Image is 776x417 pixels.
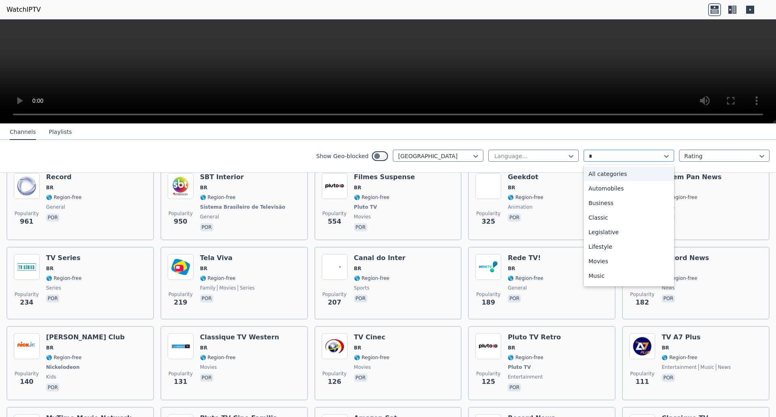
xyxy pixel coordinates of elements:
span: Popularity [476,370,500,377]
span: 126 [328,377,341,387]
p: por [354,294,367,303]
span: entertainment [508,374,543,380]
img: Nick Jr. Club [14,333,40,359]
span: news [716,364,731,370]
span: 131 [174,377,187,387]
div: Business [584,196,674,210]
span: 950 [174,217,187,226]
img: Geekdot [475,173,501,199]
span: BR [508,345,515,351]
span: BR [200,345,207,351]
span: 219 [174,298,187,307]
div: Lifestyle [584,239,674,254]
span: news [662,285,675,291]
span: Popularity [630,370,654,377]
span: Popularity [15,210,39,217]
div: News [584,283,674,298]
span: entertainment [662,364,697,370]
div: Legislative [584,225,674,239]
h6: TV Cinec [354,333,390,341]
span: Popularity [323,370,347,377]
span: movies [354,364,371,370]
span: BR [662,345,669,351]
span: animation [508,204,532,210]
span: general [508,285,527,291]
img: TV Cinec [322,333,348,359]
a: WatchIPTV [6,5,41,15]
span: BR [354,345,361,351]
img: Record [14,173,40,199]
img: Classique TV Western [168,333,194,359]
span: BR [46,184,53,191]
h6: Record News [662,254,709,262]
span: BR [200,265,207,272]
span: BR [508,265,515,272]
img: TV Series [14,254,40,280]
span: 207 [328,298,341,307]
img: Canal do Inter [322,254,348,280]
span: Sistema Brasileiro de Televisão [200,204,285,210]
span: 🌎 Region-free [354,275,390,282]
span: 🌎 Region-free [200,275,236,282]
span: 140 [20,377,33,387]
span: kids [46,374,56,380]
span: Popularity [323,291,347,298]
span: BR [508,184,515,191]
h6: Geekdot [508,173,543,181]
span: movies [217,285,236,291]
span: Popularity [476,291,500,298]
span: Popularity [169,370,193,377]
p: por [354,374,367,382]
h6: Record [46,173,82,181]
span: 111 [635,377,649,387]
img: Pluto TV Retro [475,333,501,359]
p: por [46,294,59,303]
button: Channels [10,125,36,140]
span: 🌎 Region-free [354,354,390,361]
span: 🌎 Region-free [662,194,697,201]
p: por [508,383,521,392]
span: Popularity [323,210,347,217]
span: Pluto TV [354,204,377,210]
h6: Pluto TV Retro [508,333,561,341]
span: 325 [482,217,495,226]
div: Automobiles [584,181,674,196]
h6: Tela Viva [200,254,255,262]
h6: Filmes Suspense [354,173,415,181]
div: Classic [584,210,674,225]
p: por [200,374,213,382]
span: 🌎 Region-free [46,275,82,282]
span: Popularity [476,210,500,217]
h6: SBT Interior [200,173,287,181]
span: BR [354,184,361,191]
p: por [508,214,521,222]
div: Music [584,269,674,283]
h6: TV Series [46,254,82,262]
span: Popularity [630,291,654,298]
span: 🌎 Region-free [508,354,543,361]
span: sports [354,285,369,291]
span: 🌎 Region-free [354,194,390,201]
span: 554 [328,217,341,226]
span: series [46,285,61,291]
span: 🌎 Region-free [46,194,82,201]
button: Playlists [49,125,72,140]
p: por [508,294,521,303]
span: movies [200,364,217,370]
p: por [46,214,59,222]
span: general [200,214,219,220]
span: 🌎 Region-free [200,354,236,361]
label: Show Geo-blocked [316,152,369,160]
p: por [200,294,213,303]
span: Nickelodeon [46,364,80,370]
h6: TV A7 Plus [662,333,731,341]
h6: Rede TV! [508,254,543,262]
span: 125 [482,377,495,387]
div: All categories [584,167,674,181]
span: 961 [20,217,33,226]
p: por [200,223,213,231]
span: Popularity [15,291,39,298]
span: Popularity [15,370,39,377]
span: Pluto TV [508,364,531,370]
img: Rede TV! [475,254,501,280]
